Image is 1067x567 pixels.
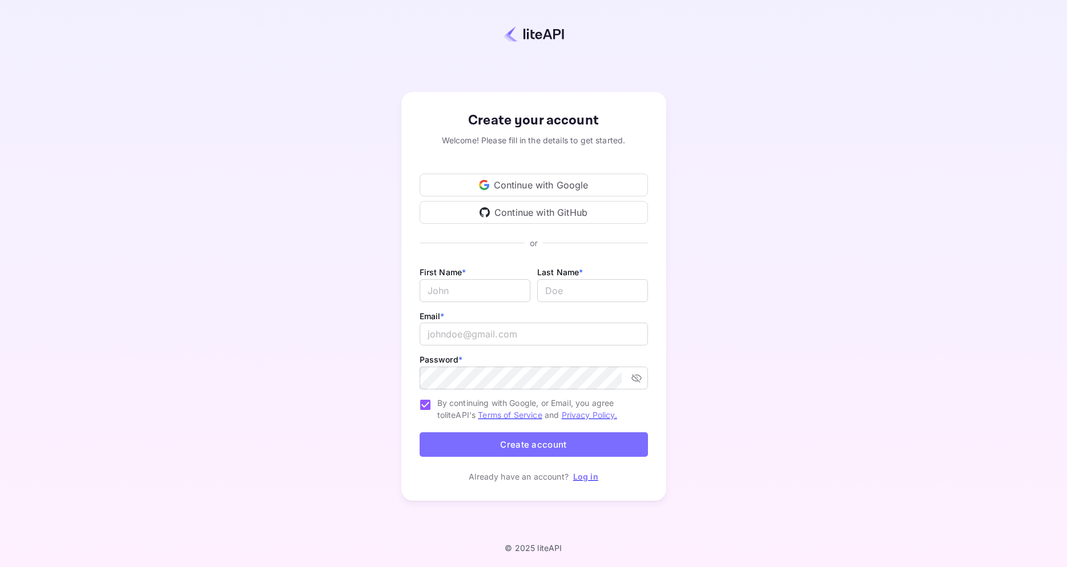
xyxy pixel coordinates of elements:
[504,26,564,42] img: liteapi
[420,432,648,457] button: Create account
[420,355,462,364] label: Password
[626,368,647,388] button: toggle password visibility
[537,279,648,302] input: Doe
[420,110,648,131] div: Create your account
[420,279,530,302] input: John
[562,410,617,420] a: Privacy Policy.
[420,323,648,345] input: johndoe@gmail.com
[505,543,562,553] p: © 2025 liteAPI
[420,311,445,321] label: Email
[420,134,648,146] div: Welcome! Please fill in the details to get started.
[478,410,542,420] a: Terms of Service
[420,174,648,196] div: Continue with Google
[469,471,569,482] p: Already have an account?
[573,472,598,481] a: Log in
[437,397,639,421] span: By continuing with Google, or Email, you agree to liteAPI's and
[420,201,648,224] div: Continue with GitHub
[420,267,466,277] label: First Name
[537,267,583,277] label: Last Name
